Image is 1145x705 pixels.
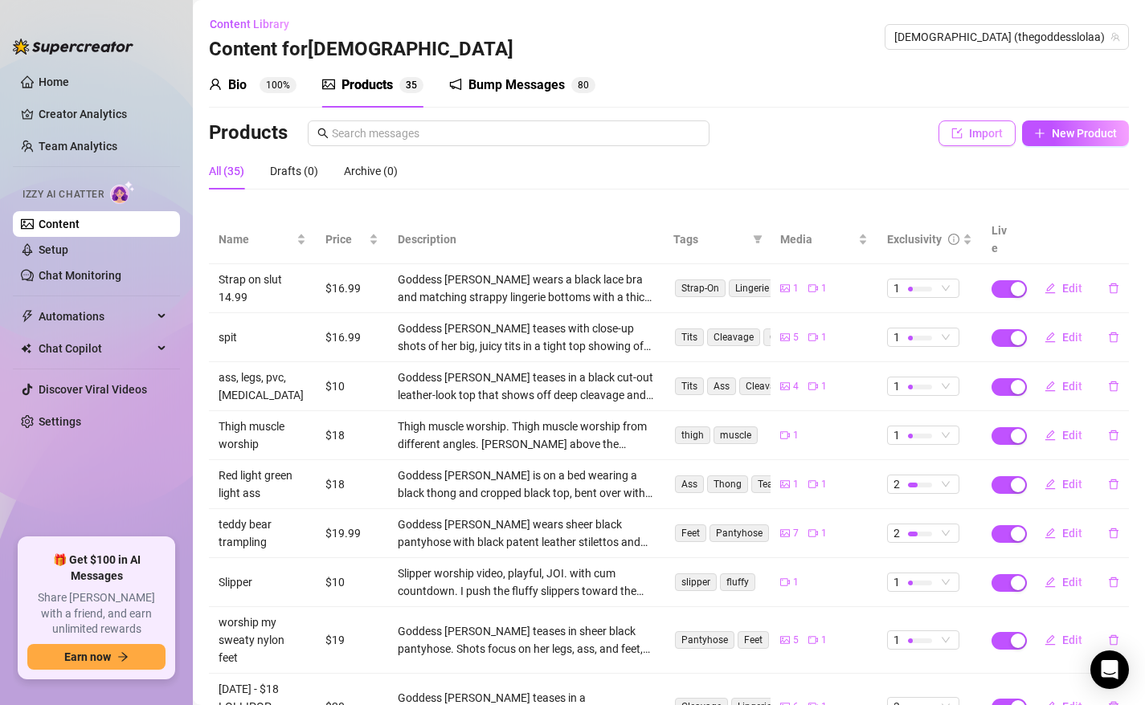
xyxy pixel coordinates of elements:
span: Goddess (thegoddesslolaa) [894,25,1119,49]
a: Creator Analytics [39,101,167,127]
span: picture [780,283,790,293]
span: 0 [583,79,589,91]
span: thigh [675,426,710,444]
span: Edit [1062,478,1082,491]
span: Chat Copilot [39,336,153,361]
span: 8 [578,79,583,91]
button: delete [1095,627,1132,653]
span: video-camera [808,332,818,342]
span: filter [750,227,766,251]
th: Name [209,215,316,264]
a: Team Analytics [39,140,117,153]
a: Discover Viral Videos [39,383,147,396]
input: Search messages [332,124,700,142]
td: spit [209,313,316,362]
img: Chat Copilot [21,343,31,354]
button: delete [1095,422,1132,448]
span: edit [1045,283,1056,294]
span: Pantyhose [709,524,769,542]
span: picture [322,78,335,91]
span: 7 [793,526,799,541]
td: ass, legs, pvc, [MEDICAL_DATA] [209,362,316,411]
span: info-circle [948,234,959,245]
span: edit [1045,577,1056,588]
span: 1 [793,477,799,492]
a: Home [39,75,69,88]
div: Archive (0) [344,162,398,180]
th: Live [982,215,1022,264]
span: 1 [821,281,827,296]
td: teddy bear trampling [209,509,316,558]
button: Edit [1032,324,1095,350]
td: $19.99 [316,509,388,558]
button: Edit [1032,422,1095,448]
div: Goddess [PERSON_NAME] teases in a black cut-out leather-look top that shows off deep cleavage and... [398,369,655,404]
span: Tits [675,328,704,346]
span: delete [1108,430,1119,441]
span: delete [1108,577,1119,588]
button: New Product [1022,120,1129,146]
span: 2 [894,475,900,493]
td: Slipper [209,558,316,607]
td: $19 [316,607,388,674]
span: delete [1108,634,1119,646]
span: Edit [1062,429,1082,442]
span: 1 [793,428,799,443]
span: Teasing [751,475,798,493]
span: 1 [894,377,900,395]
div: Goddess [PERSON_NAME] wears a black lace bra and matching strappy lingerie bottoms with a thick b... [398,271,655,306]
span: Ass [707,377,736,395]
span: 1 [894,426,900,444]
span: 🎁 Get $100 in AI Messages [27,552,166,584]
a: Chat Monitoring [39,269,121,282]
span: Edit [1062,282,1082,295]
span: 1 [793,575,799,590]
span: Edit [1062,331,1082,344]
span: 2 [894,524,900,542]
div: Slipper worship video, playful, JOI. with cum countdown. I push the fluffy slippers toward the vi... [398,564,655,600]
span: edit [1045,381,1056,392]
button: delete [1095,373,1132,399]
div: Products [341,75,393,95]
span: Automations [39,304,153,329]
td: $18 [316,460,388,509]
span: 1 [821,526,827,541]
span: Edit [1062,527,1082,540]
sup: 80 [571,77,595,93]
span: New Product [1052,127,1117,140]
div: Goddess [PERSON_NAME] teases in sheer black pantyhose. Shots focus on her legs, ass, and feet, wi... [398,622,655,658]
span: picture [780,332,790,342]
span: Earn now [64,650,111,663]
span: Lingerie [729,279,775,297]
button: delete [1095,275,1132,301]
span: video-camera [780,577,790,587]
span: 1 [894,279,900,297]
h3: Content for [DEMOGRAPHIC_DATA] [209,37,513,63]
span: 1 [821,379,827,394]
span: Cleavage [739,377,792,395]
span: delete [1108,528,1119,539]
a: Setup [39,243,68,256]
td: $10 [316,362,388,411]
img: AI Chatter [110,181,135,204]
td: $18 [316,411,388,460]
span: delete [1108,332,1119,343]
span: edit [1045,430,1056,441]
span: delete [1108,283,1119,294]
span: search [317,128,329,139]
span: fluffy [720,573,755,591]
button: delete [1095,471,1132,497]
span: edit [1045,332,1056,343]
span: picture [780,528,790,538]
span: Media [780,230,855,248]
div: Bio [228,75,247,95]
a: Settings [39,415,81,428]
span: Content Library [210,18,289,31]
span: Price [325,230,366,248]
span: 5 [793,633,799,648]
sup: 100% [260,77,296,93]
button: Edit [1032,471,1095,497]
span: picture [780,479,790,489]
span: Feet [738,631,769,649]
span: Pantyhose [675,631,734,649]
